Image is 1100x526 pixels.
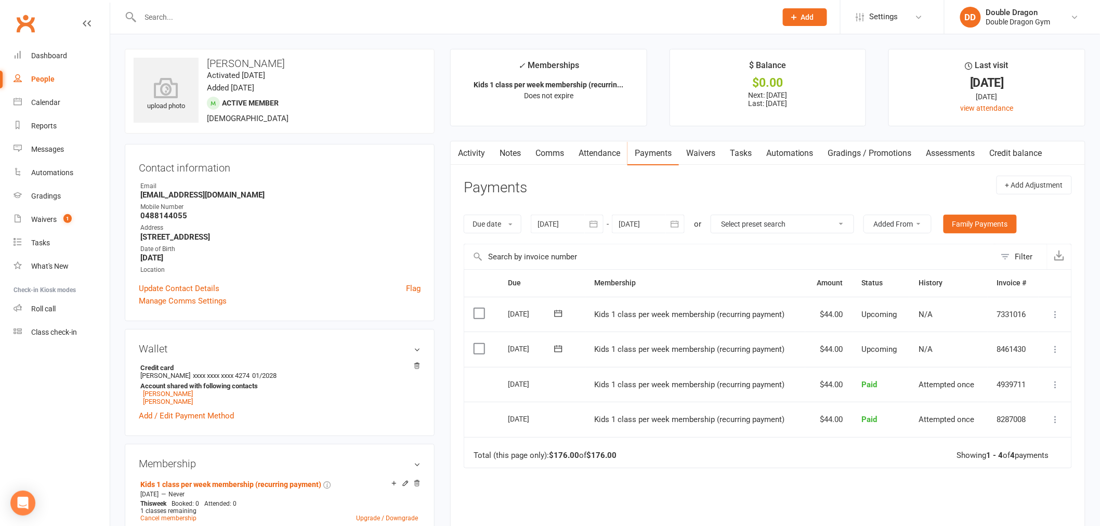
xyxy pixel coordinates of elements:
[1011,451,1015,460] strong: 4
[168,491,185,498] span: Never
[988,270,1039,296] th: Invoice #
[805,332,853,367] td: $44.00
[723,141,759,165] a: Tasks
[1015,251,1033,263] div: Filter
[14,44,110,68] a: Dashboard
[222,99,279,107] span: Active member
[801,13,814,21] span: Add
[919,310,933,319] span: N/A
[14,91,110,114] a: Calendar
[508,376,556,392] div: [DATE]
[14,297,110,321] a: Roll call
[805,270,853,296] th: Amount
[140,223,421,233] div: Address
[138,500,169,507] div: week
[204,500,237,507] span: Attended: 0
[140,202,421,212] div: Mobile Number
[137,10,769,24] input: Search...
[464,215,521,233] button: Due date
[172,500,199,507] span: Booked: 0
[139,343,421,354] h3: Wallet
[138,490,421,498] div: —
[862,310,897,319] span: Upcoming
[862,345,897,354] span: Upcoming
[499,270,585,296] th: Due
[10,491,35,516] div: Open Intercom Messenger
[997,176,1072,194] button: + Add Adjustment
[31,122,57,130] div: Reports
[862,415,878,424] span: Paid
[870,5,898,29] span: Settings
[140,190,421,200] strong: [EMAIL_ADDRESS][DOMAIN_NAME]
[821,141,919,165] a: Gradings / Promotions
[898,77,1076,88] div: [DATE]
[31,75,55,83] div: People
[140,265,421,275] div: Location
[524,91,573,100] span: Does not expire
[528,141,571,165] a: Comms
[14,161,110,185] a: Automations
[31,192,61,200] div: Gradings
[406,282,421,295] a: Flag
[805,297,853,332] td: $44.00
[356,515,418,522] a: Upgrade / Downgrade
[207,83,254,93] time: Added [DATE]
[585,270,805,296] th: Membership
[143,390,193,398] a: [PERSON_NAME]
[759,141,821,165] a: Automations
[919,345,933,354] span: N/A
[140,244,421,254] div: Date of Birth
[14,255,110,278] a: What's New
[14,68,110,91] a: People
[14,138,110,161] a: Messages
[549,451,579,460] strong: $176.00
[134,58,426,69] h3: [PERSON_NAME]
[31,262,69,270] div: What's New
[898,91,1076,102] div: [DATE]
[679,91,857,108] p: Next: [DATE] Last: [DATE]
[996,244,1047,269] button: Filter
[474,451,617,460] div: Total (this page only): of
[140,211,421,220] strong: 0488144055
[14,208,110,231] a: Waivers 1
[31,305,56,313] div: Roll call
[988,297,1039,332] td: 7331016
[207,114,289,123] span: [DEMOGRAPHIC_DATA]
[31,98,60,107] div: Calendar
[987,451,1003,460] strong: 1 - 4
[140,515,197,522] a: Cancel membership
[464,180,527,196] h3: Payments
[140,382,415,390] strong: Account shared with following contacts
[139,362,421,407] li: [PERSON_NAME]
[31,168,73,177] div: Automations
[193,372,250,379] span: xxxx xxxx xxxx 4274
[207,71,265,80] time: Activated [DATE]
[919,141,983,165] a: Assessments
[862,380,878,389] span: Paid
[595,310,785,319] span: Kids 1 class per week membership (recurring payment)
[749,59,786,77] div: $ Balance
[140,491,159,498] span: [DATE]
[31,145,64,153] div: Messages
[679,141,723,165] a: Waivers
[508,306,556,322] div: [DATE]
[139,410,234,422] a: Add / Edit Payment Method
[627,141,679,165] a: Payments
[960,7,981,28] div: DD
[143,398,193,405] a: [PERSON_NAME]
[805,367,853,402] td: $44.00
[679,77,857,88] div: $0.00
[14,231,110,255] a: Tasks
[12,10,38,36] a: Clubworx
[492,141,528,165] a: Notes
[595,415,785,424] span: Kids 1 class per week membership (recurring payment)
[988,367,1039,402] td: 4939711
[140,181,421,191] div: Email
[863,215,932,233] button: Added From
[31,328,77,336] div: Class check-in
[986,17,1051,27] div: Double Dragon Gym
[805,402,853,437] td: $44.00
[139,458,421,469] h3: Membership
[140,480,321,489] a: Kids 1 class per week membership (recurring payment)
[140,232,421,242] strong: [STREET_ADDRESS]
